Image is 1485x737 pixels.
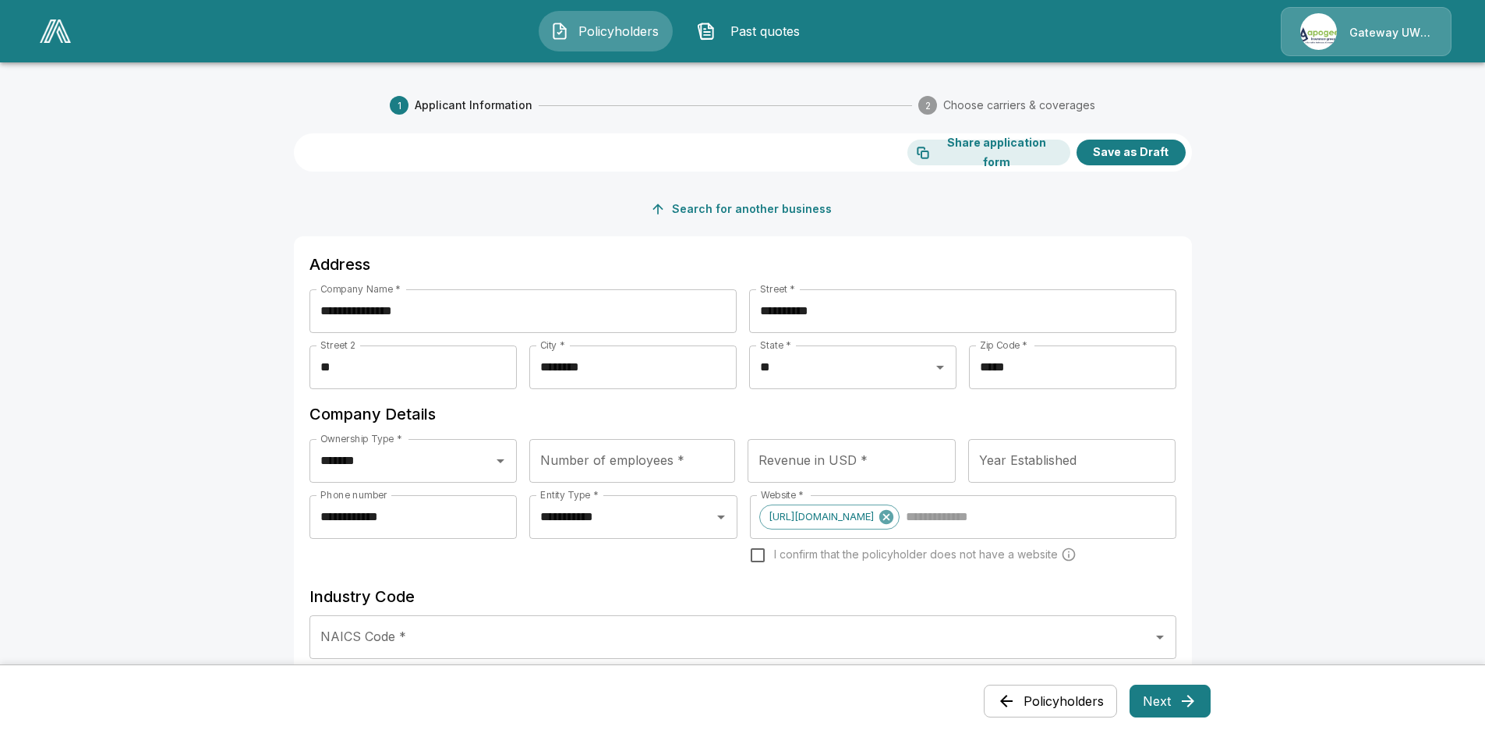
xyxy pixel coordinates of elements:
[320,338,355,352] label: Street 2
[490,450,511,472] button: Open
[907,140,1070,165] button: Share application form
[980,338,1027,352] label: Zip Code *
[647,195,838,224] button: Search for another business
[1149,626,1171,648] button: Open
[320,282,401,296] label: Company Name *
[320,432,401,445] label: Ownership Type *
[759,505,900,530] div: [URL][DOMAIN_NAME]
[397,100,401,112] text: 1
[760,508,882,526] span: [URL][DOMAIN_NAME]
[40,19,71,43] img: AA Logo
[685,11,819,51] button: Past quotes IconPast quotes
[320,488,387,501] label: Phone number
[984,685,1117,718] button: Policyholders
[511,662,569,675] a: Learn more
[415,97,532,113] span: Applicant Information
[697,22,716,41] img: Past quotes Icon
[943,97,1095,113] span: Choose carriers & coverages
[320,662,569,675] span: It identifies your company's industry.
[929,356,951,378] button: Open
[761,488,804,501] label: Website *
[774,547,1058,562] span: I confirm that the policyholder does not have a website
[575,22,661,41] span: Policyholders
[550,22,569,41] img: Policyholders Icon
[540,488,598,501] label: Entity Type *
[540,338,565,352] label: City *
[710,506,732,528] button: Open
[760,282,795,296] label: Street *
[760,338,791,352] label: State *
[539,11,673,51] button: Policyholders IconPolicyholders
[309,584,1176,609] h6: Industry Code
[722,22,808,41] span: Past quotes
[1130,685,1211,718] button: Next
[309,252,1176,277] h6: Address
[1061,547,1077,562] svg: Carriers run a cyber security scan on the policyholders' websites. Please enter a website wheneve...
[309,402,1176,427] h6: Company Details
[1077,140,1186,165] button: Save as Draft
[925,100,931,112] text: 2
